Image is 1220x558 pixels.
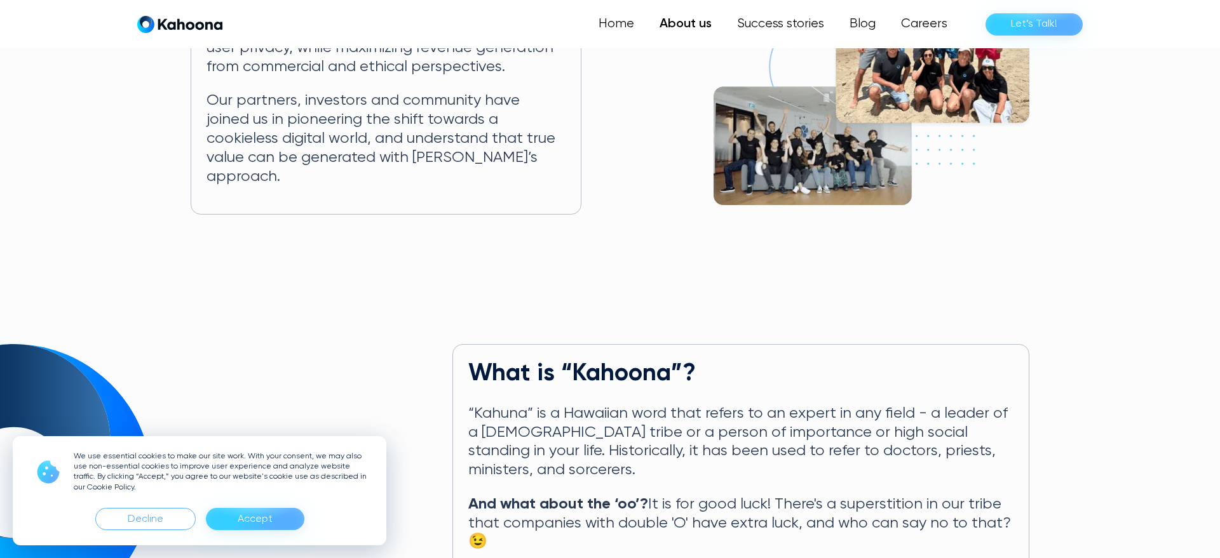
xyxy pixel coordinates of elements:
a: Home [586,11,647,37]
strong: And what about the ‘oo’? [468,496,648,512]
p: Our partners, investors and community have joined us in pioneering the shift towards a cookieless... [207,91,566,186]
a: Success stories [724,11,837,37]
p: “Kahuna” is a Hawaiian word that refers to an expert in any field - a leader of a [DEMOGRAPHIC_DA... [468,404,1013,480]
a: home [137,15,222,34]
h2: What is “Kahoona”? [468,360,1013,389]
a: Blog [837,11,888,37]
p: It is for good luck! There's a superstition in our tribe that companies with double 'O' have extr... [468,495,1013,552]
p: We use essential cookies to make our site work. With your consent, we may also use non-essential ... [74,451,371,493]
div: Accept [206,508,304,530]
div: Decline [128,509,163,529]
a: Careers [888,11,960,37]
div: Decline [95,508,196,530]
div: Accept [238,509,273,529]
a: Let’s Talk! [986,13,1083,36]
div: Let’s Talk! [1011,14,1057,34]
a: About us [647,11,724,37]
